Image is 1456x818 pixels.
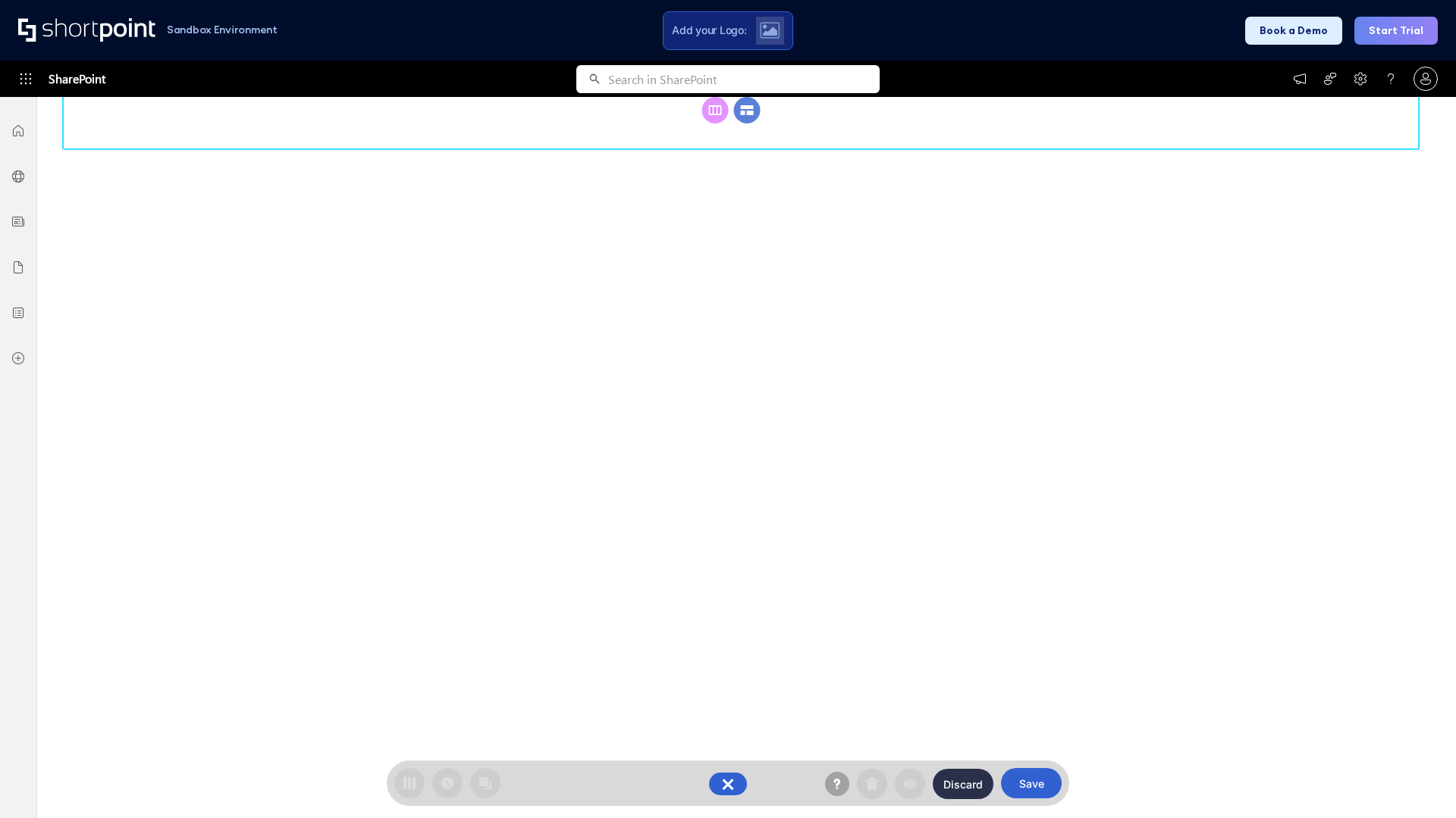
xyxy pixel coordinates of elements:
input: Search in SharePoint [608,65,880,93]
button: Discard [933,769,993,799]
button: Book a Demo [1245,17,1342,45]
span: Add your Logo: [672,23,746,37]
button: Save [1001,768,1062,798]
img: Upload logo [760,22,780,39]
h1: Sandbox Environment [167,26,278,34]
span: SharePoint [49,61,105,97]
button: Start Trial [1354,17,1438,45]
iframe: Chat Widget [1380,745,1456,818]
